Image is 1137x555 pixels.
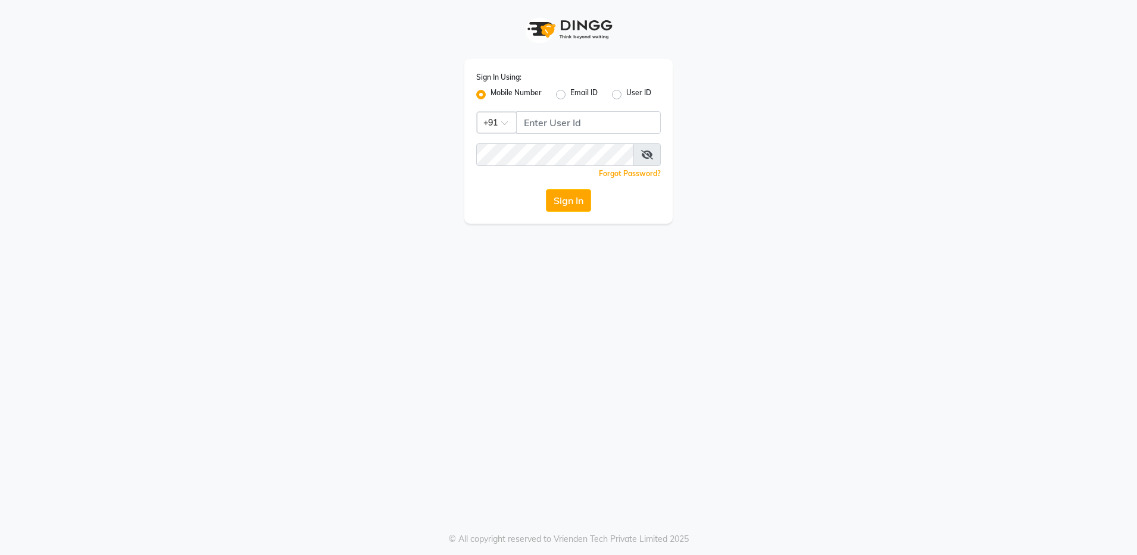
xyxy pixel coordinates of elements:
label: Email ID [570,87,598,102]
input: Username [516,111,661,134]
label: Mobile Number [491,87,542,102]
img: logo1.svg [521,12,616,47]
label: User ID [626,87,651,102]
a: Forgot Password? [599,169,661,178]
label: Sign In Using: [476,72,521,83]
button: Sign In [546,189,591,212]
input: Username [476,143,634,166]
